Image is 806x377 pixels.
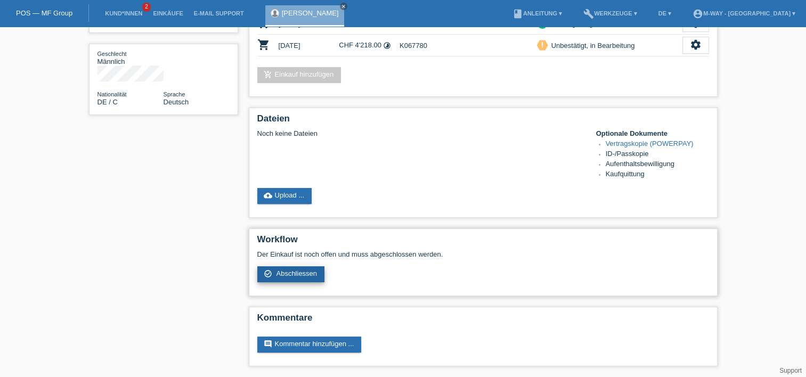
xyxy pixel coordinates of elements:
[189,10,249,17] a: E-Mail Support
[548,40,635,51] div: Unbestätigt, in Bearbeitung
[512,9,523,19] i: book
[693,9,703,19] i: account_circle
[596,129,709,137] h4: Optionale Dokumente
[690,39,702,51] i: settings
[279,35,339,56] td: [DATE]
[606,170,709,180] li: Kaufquittung
[383,42,391,50] i: Fixe Raten (24 Raten)
[264,70,272,79] i: add_shopping_cart
[164,91,185,97] span: Sprache
[606,150,709,160] li: ID-/Passkopie
[257,113,709,129] h2: Dateien
[264,269,272,278] i: check_circle_outline
[341,4,346,9] i: close
[282,9,339,17] a: [PERSON_NAME]
[276,269,317,277] span: Abschliessen
[606,140,694,147] a: Vertragskopie (POWERPAY)
[97,98,118,106] span: Deutschland / C / 01.09.2005
[264,340,272,348] i: comment
[257,250,709,258] p: Der Einkauf ist noch offen und muss abgeschlossen werden.
[583,9,594,19] i: build
[687,10,801,17] a: account_circlem-way - [GEOGRAPHIC_DATA] ▾
[257,313,709,329] h2: Kommentare
[653,10,677,17] a: DE ▾
[100,10,148,17] a: Kund*innen
[779,367,802,374] a: Support
[578,10,642,17] a: buildWerkzeuge ▾
[257,337,362,353] a: commentKommentar hinzufügen ...
[339,35,400,56] td: CHF 4'218.00
[257,67,341,83] a: add_shopping_cartEinkauf hinzufügen
[142,3,151,12] span: 2
[606,160,709,170] li: Aufenthaltsbewilligung
[257,188,312,204] a: cloud_uploadUpload ...
[257,234,709,250] h2: Workflow
[257,266,325,282] a: check_circle_outline Abschliessen
[164,98,189,106] span: Deutsch
[257,129,583,137] div: Noch keine Dateien
[148,10,188,17] a: Einkäufe
[97,50,164,65] div: Männlich
[97,91,127,97] span: Nationalität
[400,35,537,56] td: K067780
[340,3,347,10] a: close
[97,51,127,57] span: Geschlecht
[507,10,567,17] a: bookAnleitung ▾
[264,191,272,200] i: cloud_upload
[539,41,546,48] i: priority_high
[16,9,72,17] a: POS — MF Group
[257,38,270,51] i: POSP00027887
